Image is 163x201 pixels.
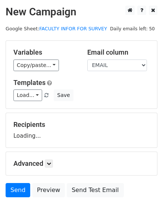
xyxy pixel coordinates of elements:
[107,26,157,31] a: Daily emails left: 50
[13,121,150,140] div: Loading...
[107,25,157,33] span: Daily emails left: 50
[39,26,107,31] a: FACULTY INFOR FOR SURVEY
[13,159,150,168] h5: Advanced
[87,48,150,57] h5: Email column
[6,6,157,18] h2: New Campaign
[6,26,107,31] small: Google Sheet:
[13,121,150,129] h5: Recipients
[67,183,123,197] a: Send Test Email
[13,60,59,71] a: Copy/paste...
[6,183,30,197] a: Send
[32,183,65,197] a: Preview
[54,89,73,101] button: Save
[13,89,42,101] a: Load...
[13,48,76,57] h5: Variables
[13,79,46,86] a: Templates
